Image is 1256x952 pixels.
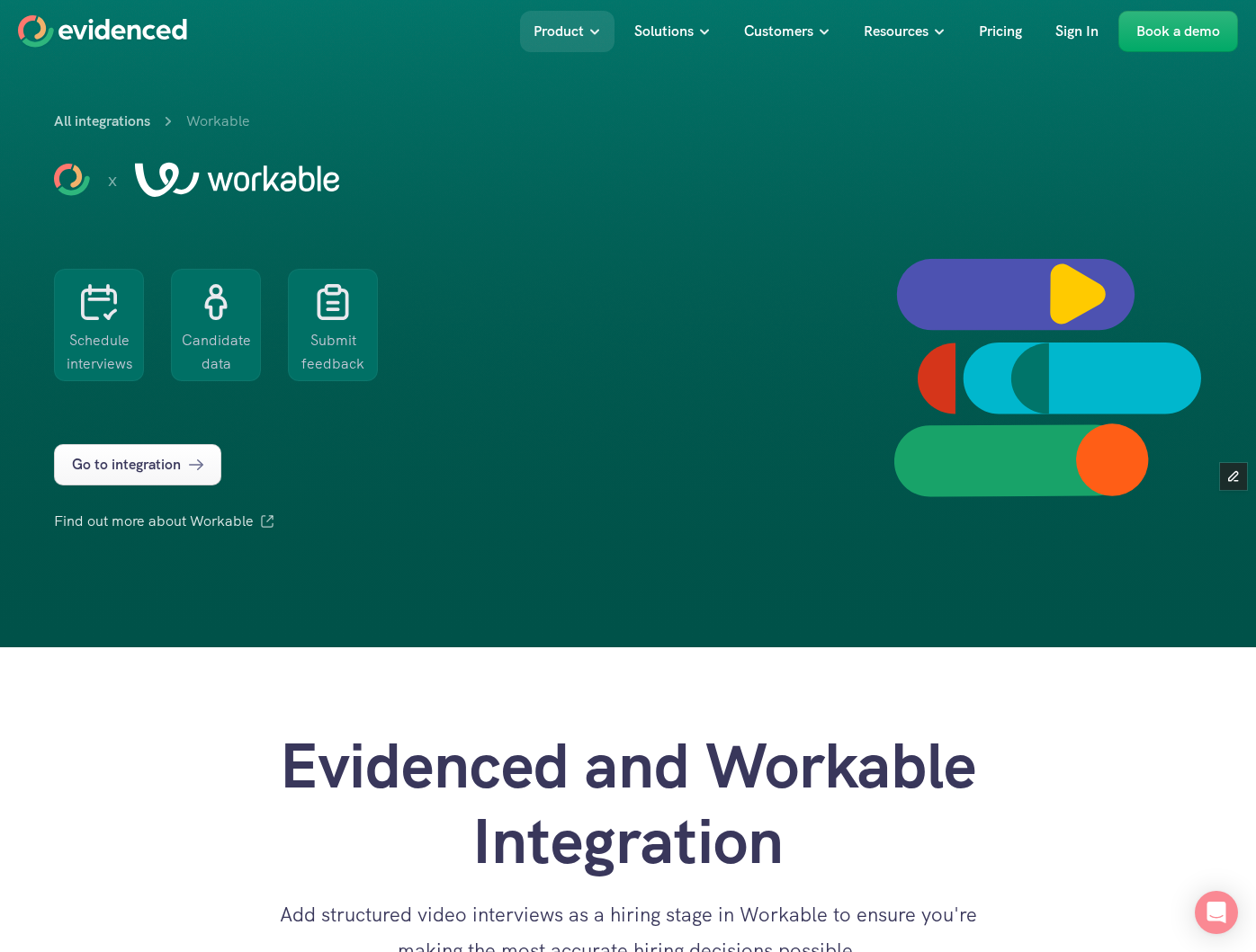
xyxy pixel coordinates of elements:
[72,453,181,476] p: Go to integration
[54,444,221,485] a: Go to integration
[268,728,988,879] h1: Evidenced and Workable Integration
[534,20,584,43] p: Product
[108,165,117,194] h5: x
[979,20,1022,43] p: Pricing
[54,510,254,533] p: Find out more about Workable
[1220,463,1247,490] button: Edit Framer Content
[1195,891,1238,934] div: Open Intercom Messenger
[297,329,369,375] p: Submit feedback
[744,20,813,43] p: Customers
[634,20,694,43] p: Solutions
[18,15,187,48] a: Home
[1136,20,1220,43] p: Book a demo
[63,329,135,375] p: Schedule interviews
[965,11,1036,52] a: Pricing
[186,110,250,133] p: Workable
[864,20,929,43] p: Resources
[1055,20,1099,43] p: Sign In
[1118,11,1238,52] a: Book a demo
[54,503,276,539] a: Find out more about Workable
[180,329,252,375] p: Candidate data
[54,111,150,130] a: All integrations
[1042,11,1112,52] a: Sign In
